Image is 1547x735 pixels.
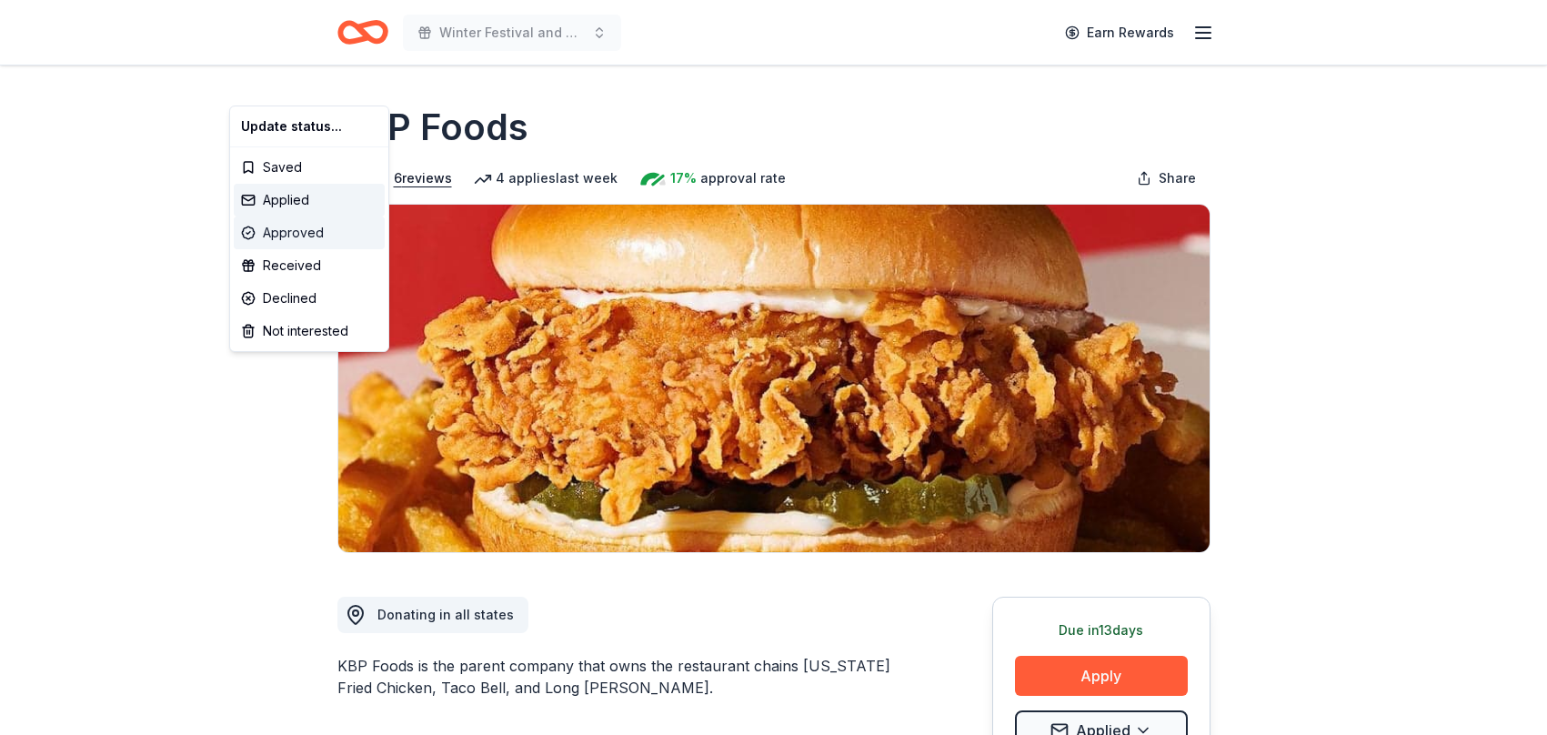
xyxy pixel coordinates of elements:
[234,315,385,347] div: Not interested
[234,184,385,216] div: Applied
[234,110,385,143] div: Update status...
[234,216,385,249] div: Approved
[234,282,385,315] div: Declined
[439,22,585,44] span: Winter Festival and Silent Auction
[234,249,385,282] div: Received
[234,151,385,184] div: Saved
